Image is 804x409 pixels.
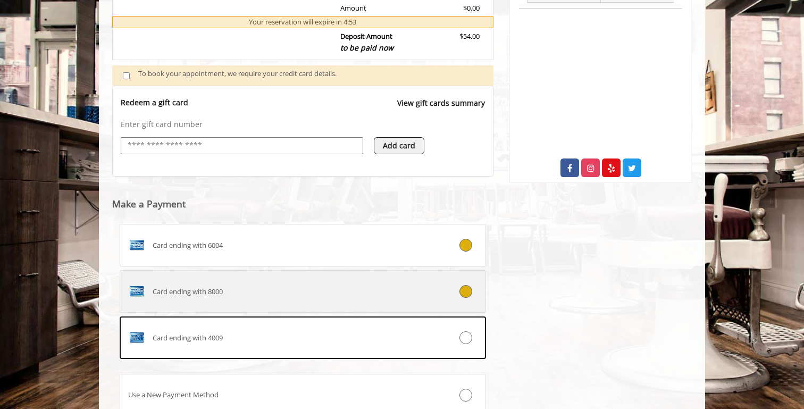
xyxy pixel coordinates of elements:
span: to be paid now [340,43,393,53]
div: $54.00 [430,31,479,54]
div: Your reservation will expire in 4:53 [112,16,493,28]
div: Use a New Payment Method [120,389,424,400]
a: View gift cards summary [397,97,485,119]
span: Card ending with 4009 [153,332,223,344]
div: To book your appointment, we require your credit card details. [138,68,483,82]
label: Make a Payment [112,199,186,209]
img: AMEX [128,237,145,254]
div: $0.00 [430,3,479,26]
img: AMEX [128,283,145,300]
div: to be paid at location [340,13,423,25]
span: Card ending with 6004 [153,240,223,251]
p: Enter gift card number [121,119,485,130]
div: Amount [332,3,431,26]
img: AMEX [128,329,145,346]
p: Redeem a gift card [121,97,188,108]
b: Deposit Amount [340,31,393,53]
button: Add card [374,137,424,154]
span: Card ending with 8000 [153,286,223,297]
